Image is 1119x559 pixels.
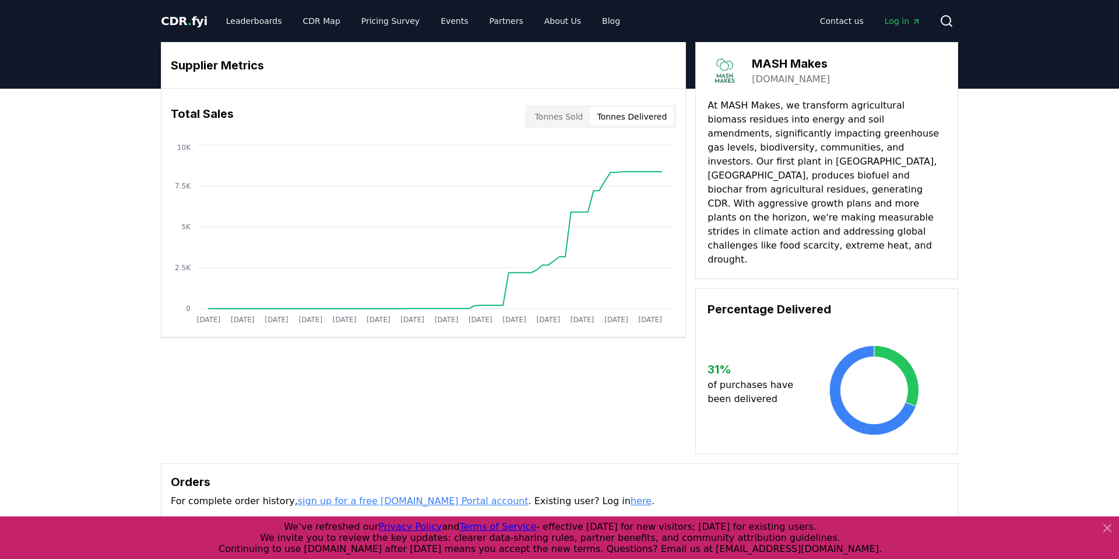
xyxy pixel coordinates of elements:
[171,494,948,508] p: For complete order history, . Existing user? Log in .
[875,11,930,32] a: Log in
[298,495,529,506] a: sign up for a free [DOMAIN_NAME] Portal account
[188,14,192,28] span: .
[171,473,948,491] h3: Orders
[171,57,676,74] h3: Supplier Metrics
[299,316,323,324] tspan: [DATE]
[177,144,191,152] tspan: 10K
[231,316,255,324] tspan: [DATE]
[752,55,830,72] h3: MASH Makes
[502,316,526,324] tspan: [DATE]
[294,11,350,32] a: CDR Map
[604,316,628,324] tspan: [DATE]
[527,107,590,126] button: Tonnes Sold
[811,11,930,32] nav: Main
[631,495,652,506] a: here
[638,316,662,324] tspan: [DATE]
[811,11,873,32] a: Contact us
[708,361,803,378] h3: 31 %
[536,316,560,324] tspan: [DATE]
[352,11,429,32] a: Pricing Survey
[535,11,590,32] a: About Us
[435,316,459,324] tspan: [DATE]
[590,107,674,126] button: Tonnes Delivered
[181,223,191,231] tspan: 5K
[217,11,291,32] a: Leaderboards
[186,305,191,313] tspan: 0
[480,11,533,32] a: Partners
[161,14,207,28] span: CDR fyi
[161,13,207,29] a: CDR.fyi
[469,316,492,324] tspan: [DATE]
[197,316,221,324] tspan: [DATE]
[708,301,946,318] h3: Percentage Delivered
[571,316,594,324] tspan: [DATE]
[367,316,390,324] tspan: [DATE]
[400,316,424,324] tspan: [DATE]
[171,105,234,128] h3: Total Sales
[265,316,288,324] tspan: [DATE]
[708,54,740,87] img: MASH Makes-logo
[708,378,803,406] p: of purchases have been delivered
[885,15,921,27] span: Log in
[175,182,191,190] tspan: 7.5K
[217,11,629,32] nav: Main
[175,264,191,272] tspan: 2.5K
[593,11,629,32] a: Blog
[431,11,477,32] a: Events
[752,72,830,86] a: [DOMAIN_NAME]
[708,99,946,267] p: At MASH Makes, we transform agricultural biomass residues into energy and soil amendments, signif...
[333,316,357,324] tspan: [DATE]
